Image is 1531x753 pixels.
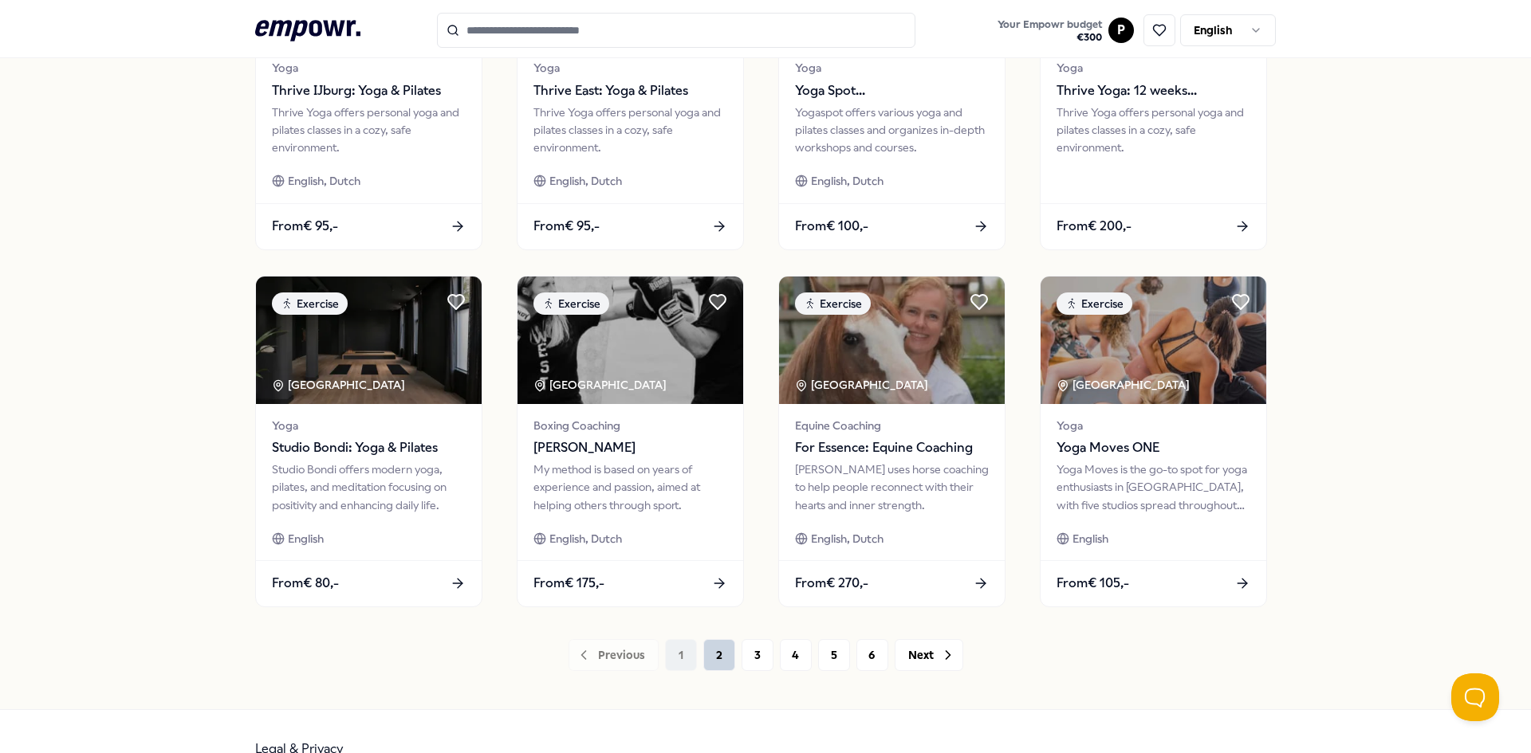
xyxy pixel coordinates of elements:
[1072,530,1108,547] span: English
[998,31,1102,44] span: € 300
[795,437,989,458] span: For Essence: Equine Coaching
[1057,59,1250,76] span: Yoga
[795,376,931,394] div: [GEOGRAPHIC_DATA]
[517,276,744,607] a: package imageExercise[GEOGRAPHIC_DATA] Boxing Coaching[PERSON_NAME]My method is based on years of...
[998,18,1102,31] span: Your Empowr budget
[795,292,871,315] div: Exercise
[1057,80,1250,101] span: Thrive Yoga: 12 weeks pregnancy yoga
[795,104,989,157] div: Yogaspot offers various yoga and pilates classes and organizes in-depth workshops and courses.
[1108,18,1134,43] button: P
[272,104,466,157] div: Thrive Yoga offers personal yoga and pilates classes in a cozy, safe environment.
[272,59,466,76] span: Yoga
[256,276,482,404] img: package image
[742,639,773,671] button: 3
[1057,573,1129,594] span: From € 105,-
[437,13,915,48] input: Search for products, categories or subcategories
[255,276,482,607] a: package imageExercise[GEOGRAPHIC_DATA] YogaStudio Bondi: Yoga & PilatesStudio Bondi offers modern...
[533,573,604,594] span: From € 175,-
[272,80,466,101] span: Thrive IJburg: Yoga & Pilates
[533,292,609,315] div: Exercise
[795,417,989,434] span: Equine Coaching
[1057,437,1250,458] span: Yoga Moves ONE
[533,59,727,76] span: Yoga
[518,276,743,404] img: package image
[1451,673,1499,721] iframe: Help Scout Beacon - Open
[1057,216,1132,237] span: From € 200,-
[533,104,727,157] div: Thrive Yoga offers personal yoga and pilates classes in a cozy, safe environment.
[856,639,888,671] button: 6
[549,530,622,547] span: English, Dutch
[288,530,324,547] span: English
[1057,104,1250,157] div: Thrive Yoga offers personal yoga and pilates classes in a cozy, safe environment.
[288,172,360,190] span: English, Dutch
[1041,276,1266,404] img: package image
[1040,276,1267,607] a: package imageExercise[GEOGRAPHIC_DATA] YogaYoga Moves ONEYoga Moves is the go-to spot for yoga en...
[703,639,735,671] button: 2
[991,14,1108,47] a: Your Empowr budget€300
[533,376,669,394] div: [GEOGRAPHIC_DATA]
[1057,417,1250,434] span: Yoga
[795,216,868,237] span: From € 100,-
[795,59,989,76] span: Yoga
[778,276,1006,607] a: package imageExercise[GEOGRAPHIC_DATA] Equine CoachingFor Essence: Equine Coaching[PERSON_NAME] u...
[533,216,600,237] span: From € 95,-
[811,172,884,190] span: English, Dutch
[795,461,989,514] div: [PERSON_NAME] uses horse coaching to help people reconnect with their hearts and inner strength.
[1057,376,1192,394] div: [GEOGRAPHIC_DATA]
[533,80,727,101] span: Thrive East: Yoga & Pilates
[895,639,963,671] button: Next
[779,276,1005,404] img: package image
[795,80,989,101] span: Yoga Spot [GEOGRAPHIC_DATA]: Yoga & Pilates
[994,15,1105,47] button: Your Empowr budget€300
[795,573,868,594] span: From € 270,-
[549,172,622,190] span: English, Dutch
[272,417,466,434] span: Yoga
[780,639,812,671] button: 4
[533,417,727,434] span: Boxing Coaching
[272,292,348,315] div: Exercise
[533,461,727,514] div: My method is based on years of experience and passion, aimed at helping others through sport.
[1057,461,1250,514] div: Yoga Moves is the go-to spot for yoga enthusiasts in [GEOGRAPHIC_DATA], with five studios spread ...
[818,639,850,671] button: 5
[272,573,339,594] span: From € 80,-
[1057,292,1132,315] div: Exercise
[272,461,466,514] div: Studio Bondi offers modern yoga, pilates, and meditation focusing on positivity and enhancing dai...
[272,376,407,394] div: [GEOGRAPHIC_DATA]
[533,437,727,458] span: [PERSON_NAME]
[272,437,466,458] span: Studio Bondi: Yoga & Pilates
[811,530,884,547] span: English, Dutch
[272,216,338,237] span: From € 95,-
